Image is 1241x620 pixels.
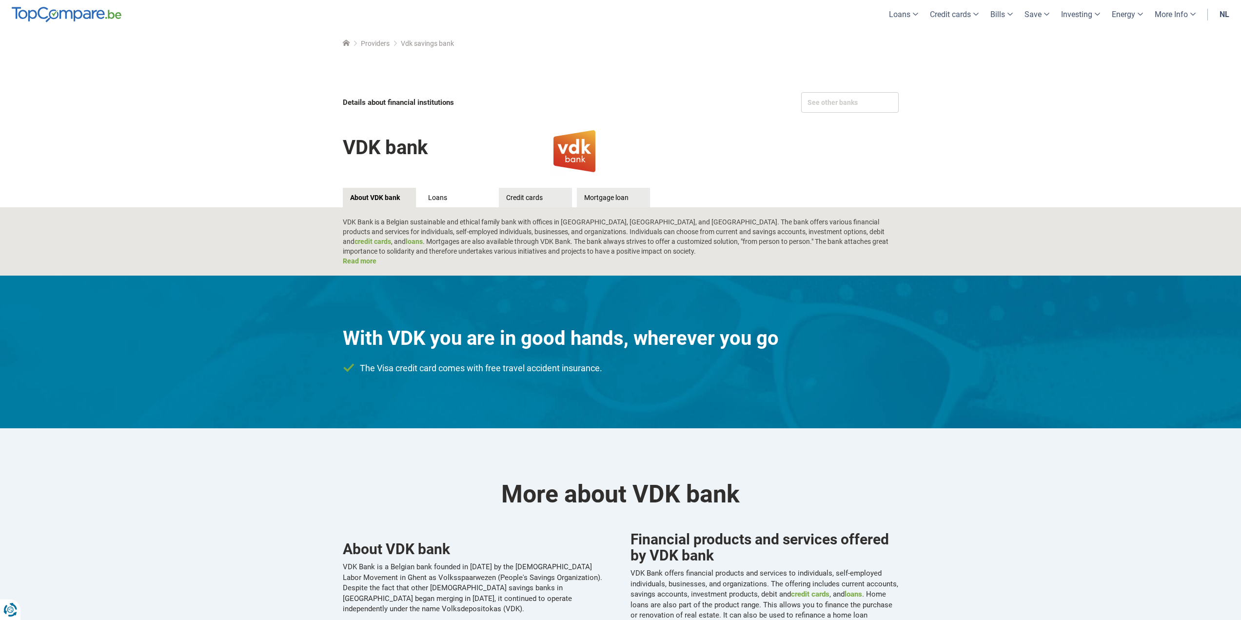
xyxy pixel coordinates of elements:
[343,218,885,245] font: VDK Bank is a Belgian sustainable and ethical family bank with offices in [GEOGRAPHIC_DATA], [GEO...
[343,136,428,159] font: VDK bank
[343,257,376,265] a: Read more
[428,194,447,201] font: Loans
[361,40,390,47] a: Providers
[12,7,121,22] img: TopCompare
[501,480,740,508] font: More about VDK bank
[343,98,454,107] font: Details about financial institutions
[1024,10,1042,19] font: Save
[343,562,602,613] font: VDK Bank is a Belgian bank founded in [DATE] by the [DEMOGRAPHIC_DATA] Labor Movement in Ghent as...
[630,531,889,564] font: Financial products and services offered by VDK bank
[1155,10,1188,19] font: More Info
[584,194,629,201] font: Mortgage loan
[343,327,779,350] font: With VDK you are in good hands, wherever you go
[829,590,845,599] font: , and
[343,540,450,558] font: About VDK bank
[401,40,454,47] font: Vdk savings bank
[930,10,971,19] font: Credit cards
[791,590,829,599] a: credit cards
[1220,10,1229,19] font: nl
[1061,10,1092,19] font: Investing
[630,569,898,599] font: VDK Bank offers financial products and services to individuals, self-employed individuals, busine...
[845,590,862,599] a: loans
[506,194,543,201] font: Credit cards
[406,238,423,245] a: loans
[343,40,350,47] a: Home
[1112,10,1135,19] font: Energy
[355,238,391,245] a: credit cards
[343,238,888,255] font: . Mortgages are also available through VDK Bank. The bank always strives to offer a customized so...
[350,194,400,201] font: About VDK bank
[889,10,910,19] font: Loans
[526,127,623,176] img: VDK bank
[391,238,406,245] font: , and
[990,10,1005,19] font: Bills
[360,363,602,373] font: The Visa credit card comes with free travel accident insurance.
